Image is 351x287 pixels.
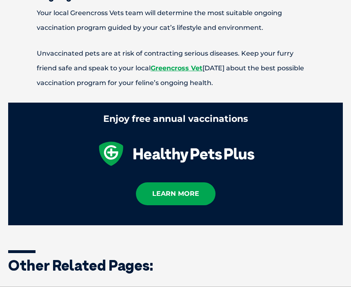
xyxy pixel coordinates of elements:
a: learn more [136,182,215,205]
img: healthy-pets-plus.svg [96,141,254,166]
p: Your local Greencross Vets team will determine the most suitable ongoing vaccination program guid... [8,6,343,35]
button: Search [335,37,343,45]
h3: Other related pages: [8,258,343,273]
a: Greencross Vet [151,64,202,72]
p: Unvaccinated pets are at risk of contracting serious diseases. Keep your furry friend safe and sp... [8,46,343,90]
div: Enjoy free annual vaccinations [103,113,248,125]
